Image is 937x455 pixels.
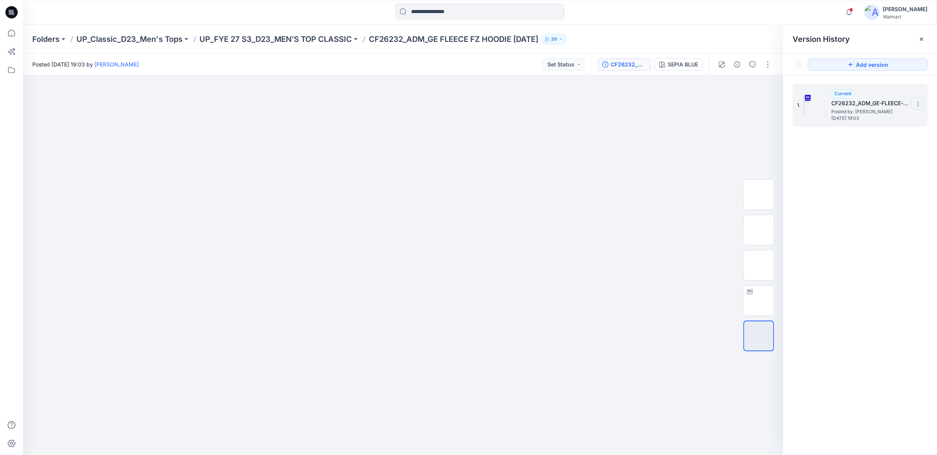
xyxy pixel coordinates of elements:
p: 39 [551,35,557,43]
span: Posted by: Chantal Blommerde [831,108,908,116]
button: CF26232_ADM_GE-FLEECE-FZ-HODDIE- [597,58,651,71]
a: [PERSON_NAME] [95,61,139,68]
button: SEPIA BLUE [654,58,703,71]
a: UP_Classic_D23_Men's Tops [76,34,182,45]
button: Show Hidden Versions [793,58,805,71]
div: CF26232_ADM_GE-FLEECE-FZ-HODDIE- [611,60,646,69]
p: CF26232_ADM_GE FLEECE FZ HOODIE [DATE] [369,34,538,45]
div: [PERSON_NAME] [883,5,927,14]
a: UP_FYE 27 S3_D23_MEN’S TOP CLASSIC [199,34,352,45]
button: Details [731,58,743,71]
img: CF26232_ADM_GE-FLEECE-FZ-HODDIE- [804,94,804,117]
button: Close [919,36,925,42]
img: avatar [864,5,880,20]
div: SEPIA BLUE [668,60,698,69]
button: 39 [541,34,567,45]
span: Posted [DATE] 19:03 by [32,60,139,68]
span: Version History [793,35,850,44]
h5: CF26232_ADM_GE-FLEECE-FZ-HODDIE- [831,99,908,108]
button: Add version [808,58,928,71]
span: [DATE] 19:03 [831,116,908,121]
a: Folders [32,34,60,45]
span: 1. [797,102,801,109]
span: Current [834,91,851,96]
div: Walmart [883,14,927,20]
